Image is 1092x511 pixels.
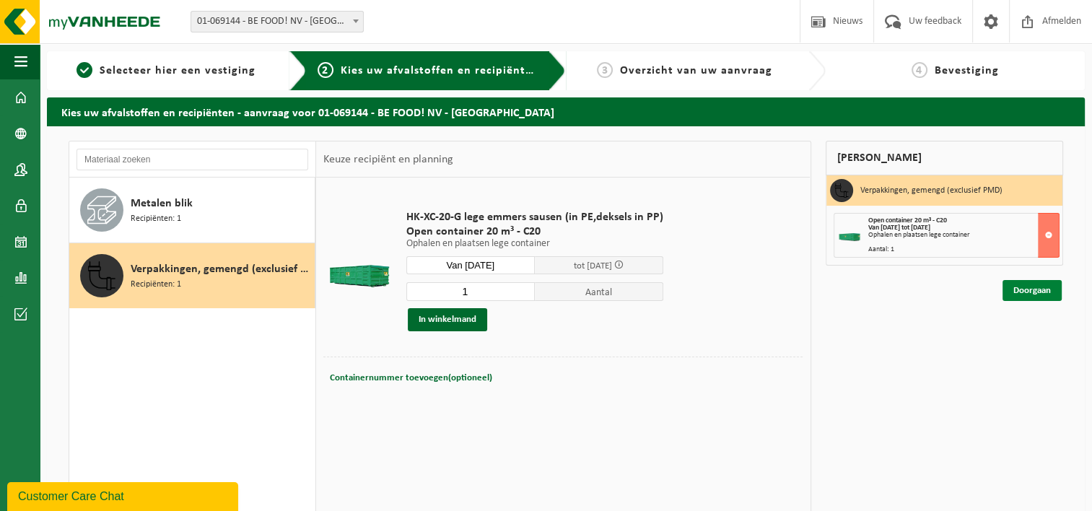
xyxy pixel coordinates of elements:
[574,261,612,271] span: tot [DATE]
[47,97,1085,126] h2: Kies uw afvalstoffen en recipiënten - aanvraag voor 01-069144 - BE FOOD! NV - [GEOGRAPHIC_DATA]
[77,62,92,78] span: 1
[77,149,308,170] input: Materiaal zoeken
[54,62,278,79] a: 1Selecteer hier een vestiging
[191,12,363,32] span: 01-069144 - BE FOOD! NV - BRUGGE
[100,65,255,77] span: Selecteer hier een vestiging
[330,373,492,383] span: Containernummer toevoegen(optioneel)
[1003,280,1062,301] a: Doorgaan
[868,246,1060,253] div: Aantal: 1
[868,217,947,224] span: Open container 20 m³ - C20
[131,278,181,292] span: Recipiënten: 1
[131,212,181,226] span: Recipiënten: 1
[131,195,193,212] span: Metalen blik
[69,243,315,308] button: Verpakkingen, gemengd (exclusief PMD) Recipiënten: 1
[328,368,494,388] button: Containernummer toevoegen(optioneel)
[408,308,487,331] button: In winkelmand
[341,65,539,77] span: Kies uw afvalstoffen en recipiënten
[620,65,772,77] span: Overzicht van uw aanvraag
[131,261,311,278] span: Verpakkingen, gemengd (exclusief PMD)
[935,65,999,77] span: Bevestiging
[316,141,460,178] div: Keuze recipiënt en planning
[535,282,663,301] span: Aantal
[406,239,663,249] p: Ophalen en plaatsen lege container
[826,141,1064,175] div: [PERSON_NAME]
[597,62,613,78] span: 3
[912,62,927,78] span: 4
[7,479,241,511] iframe: chat widget
[868,224,930,232] strong: Van [DATE] tot [DATE]
[318,62,333,78] span: 2
[69,178,315,243] button: Metalen blik Recipiënten: 1
[406,256,535,274] input: Selecteer datum
[406,210,663,224] span: HK-XC-20-G lege emmers sausen (in PE,deksels in PP)
[406,224,663,239] span: Open container 20 m³ - C20
[868,232,1060,239] div: Ophalen en plaatsen lege container
[191,11,364,32] span: 01-069144 - BE FOOD! NV - BRUGGE
[860,179,1003,202] h3: Verpakkingen, gemengd (exclusief PMD)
